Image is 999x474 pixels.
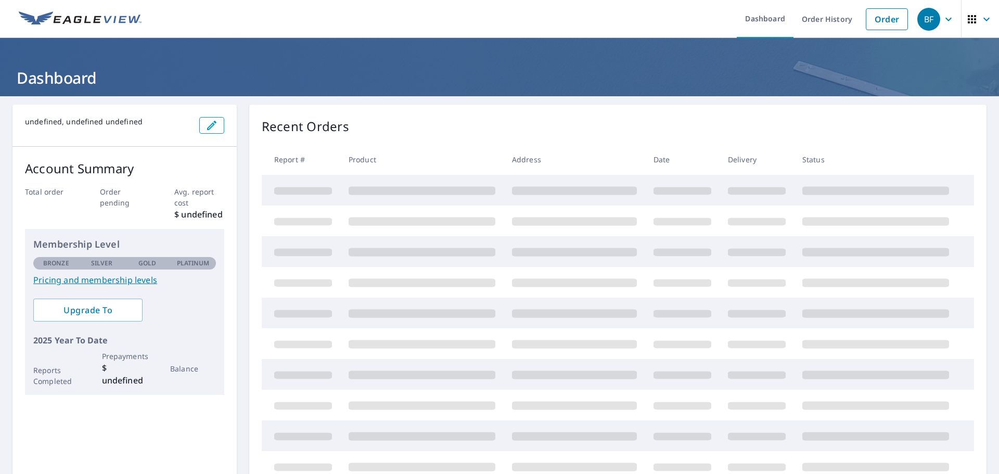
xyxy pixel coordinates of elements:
th: Product [340,144,504,175]
p: Order pending [100,186,150,208]
a: Upgrade To [33,299,143,322]
p: Silver [91,259,113,268]
span: Upgrade To [42,304,134,316]
p: Membership Level [33,237,216,251]
p: Gold [138,259,156,268]
th: Address [504,144,645,175]
p: $ undefined [174,208,224,221]
p: Account Summary [25,159,224,178]
p: Platinum [177,259,210,268]
p: Bronze [43,259,69,268]
th: Report # [262,144,340,175]
a: Order [866,8,908,30]
th: Date [645,144,720,175]
img: EV Logo [19,11,142,27]
p: undefined, undefined undefined [25,117,191,126]
th: Status [794,144,957,175]
p: Reports Completed [33,365,79,387]
p: Avg. report cost [174,186,224,208]
div: BF [917,8,940,31]
p: Total order [25,186,75,197]
p: Prepayments [102,351,148,362]
th: Delivery [720,144,794,175]
a: Pricing and membership levels [33,274,216,286]
p: 2025 Year To Date [33,334,216,347]
p: $ undefined [102,362,148,387]
p: Recent Orders [262,117,349,136]
h1: Dashboard [12,67,987,88]
p: Balance [170,363,216,374]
